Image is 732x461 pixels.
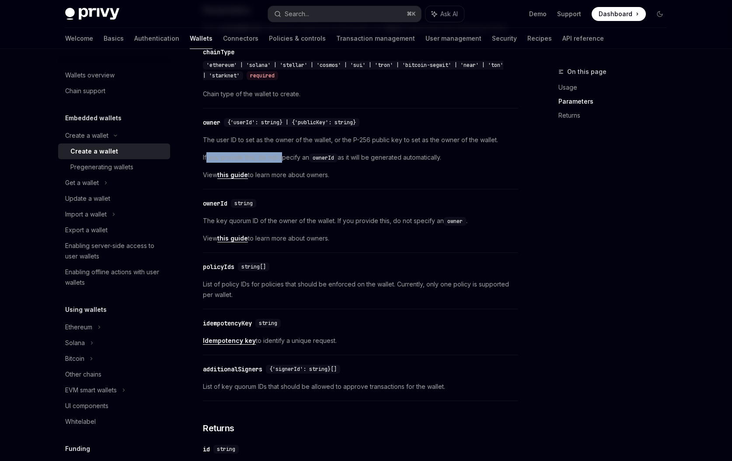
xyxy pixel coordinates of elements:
a: Export a wallet [58,222,170,238]
a: Connectors [223,28,258,49]
div: ownerId [203,199,227,208]
code: owner [444,217,466,226]
a: Transaction management [336,28,415,49]
div: Wallets overview [65,70,115,80]
span: List of policy IDs for policies that should be enforced on the wallet. Currently, only one policy... [203,279,518,300]
a: Policies & controls [269,28,326,49]
a: this guide [217,171,248,179]
span: List of key quorum IDs that should be allowed to approve transactions for the wallet. [203,381,518,392]
span: to identify a unique request. [203,335,518,346]
div: required [247,71,278,80]
a: Dashboard [592,7,646,21]
div: UI components [65,401,108,411]
div: Other chains [65,369,101,380]
div: Import a wallet [65,209,107,220]
a: Pregenerating wallets [58,159,170,175]
a: User management [425,28,481,49]
img: dark logo [65,8,119,20]
a: API reference [562,28,604,49]
h5: Using wallets [65,304,107,315]
div: additionalSigners [203,365,262,374]
span: {'userId': string} | {'publicKey': string} [227,119,356,126]
span: The key quorum ID of the owner of the wallet. If you provide this, do not specify an . [203,216,518,226]
span: On this page [567,66,607,77]
div: Whitelabel [65,416,96,427]
a: Chain support [58,83,170,99]
div: policyIds [203,262,234,271]
div: Search... [285,9,309,19]
div: Create a wallet [65,130,108,141]
div: Pregenerating wallets [70,162,133,172]
span: Chain type of the wallet to create. [203,89,518,99]
span: Dashboard [599,10,632,18]
span: ⌘ K [407,10,416,17]
button: Search...⌘K [268,6,421,22]
div: Enabling offline actions with user wallets [65,267,165,288]
span: View to learn more about owners. [203,170,518,180]
div: Enabling server-side access to user wallets [65,241,165,262]
a: Wallets [190,28,213,49]
span: Returns [203,422,234,434]
a: Security [492,28,517,49]
h5: Embedded wallets [65,113,122,123]
a: Update a wallet [58,191,170,206]
span: Ask AI [440,10,458,18]
span: string [259,320,277,327]
div: EVM smart wallets [65,385,117,395]
a: Whitelabel [58,414,170,430]
button: Toggle dark mode [653,7,667,21]
div: Export a wallet [65,225,108,235]
a: Support [557,10,581,18]
a: Enabling offline actions with user wallets [58,264,170,290]
div: Solana [65,338,85,348]
a: Authentication [134,28,179,49]
span: 'ethereum' | 'solana' | 'stellar' | 'cosmos' | 'sui' | 'tron' | 'bitcoin-segwit' | 'near' | 'ton'... [203,62,503,79]
code: ownerId [309,154,338,162]
span: View to learn more about owners. [203,233,518,244]
a: Returns [558,108,674,122]
div: idempotencyKey [203,319,252,328]
div: owner [203,118,220,127]
a: Other chains [58,367,170,382]
div: Create a wallet [70,146,118,157]
a: Idempotency key [203,337,256,345]
a: Wallets overview [58,67,170,83]
a: Basics [104,28,124,49]
a: this guide [217,234,248,242]
div: Update a wallet [65,193,110,204]
span: {'signerId': string}[] [269,366,337,373]
div: Get a wallet [65,178,99,188]
a: UI components [58,398,170,414]
div: Bitcoin [65,353,84,364]
span: string [234,200,253,207]
a: Create a wallet [58,143,170,159]
a: Parameters [558,94,674,108]
button: Ask AI [425,6,464,22]
h5: Funding [65,444,90,454]
span: string [217,446,235,453]
a: Welcome [65,28,93,49]
a: Enabling server-side access to user wallets [58,238,170,264]
div: Chain support [65,86,105,96]
div: id [203,445,210,454]
span: If you provide this, do not specify an as it will be generated automatically. [203,152,518,163]
a: Usage [558,80,674,94]
span: The user ID to set as the owner of the wallet, or the P-256 public key to set as the owner of the... [203,135,518,145]
a: Demo [529,10,547,18]
div: Ethereum [65,322,92,332]
a: Recipes [527,28,552,49]
div: chainType [203,48,234,56]
span: string[] [241,263,266,270]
